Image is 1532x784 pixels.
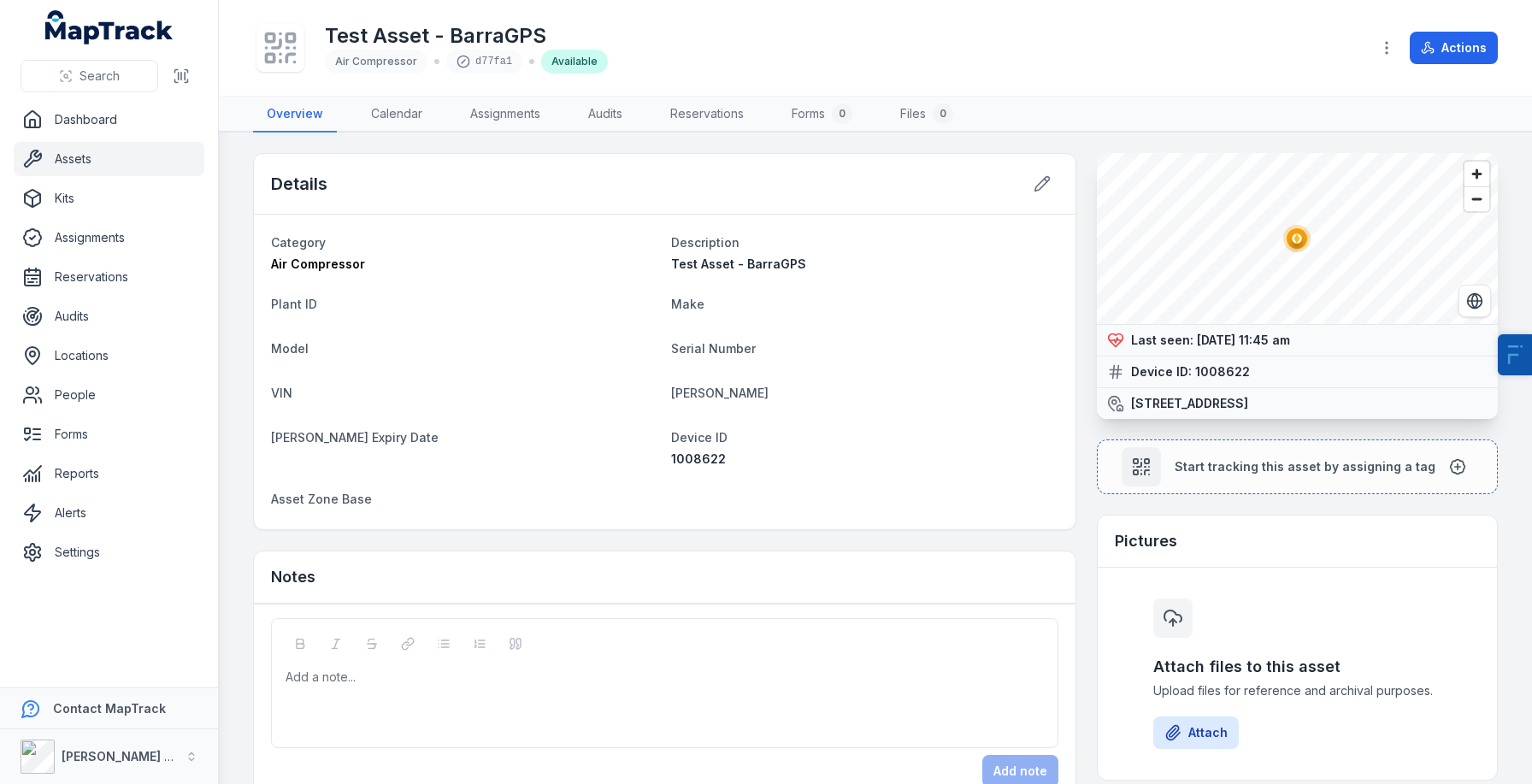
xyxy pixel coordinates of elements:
button: Actions [1410,32,1498,64]
span: Plant ID [271,297,317,311]
span: Model [271,341,309,356]
a: Files0 [887,97,967,133]
span: Air Compressor [271,256,365,271]
span: Test Asset - BarraGPS [671,256,806,271]
span: Description [671,235,739,250]
button: Switch to Satellite View [1458,285,1491,317]
span: Category [271,235,326,250]
span: Asset Zone Base [271,492,372,506]
a: Reservations [657,97,757,133]
span: Start tracking this asset by assigning a tag [1175,458,1435,475]
a: Assets [14,142,204,176]
a: Assignments [457,97,554,133]
span: 1008622 [671,451,726,466]
a: Audits [574,97,636,133]
h3: Notes [271,565,315,589]
a: Overview [253,97,337,133]
span: [PERSON_NAME] Expiry Date [271,430,439,445]
a: Reports [14,457,204,491]
div: d77fa1 [446,50,522,74]
strong: 1008622 [1195,363,1250,380]
a: Reservations [14,260,204,294]
a: MapTrack [45,10,174,44]
span: [DATE] 11:45 am [1197,333,1290,347]
h3: Pictures [1115,529,1177,553]
a: Forms [14,417,204,451]
strong: Last seen: [1131,332,1193,349]
h2: Details [271,172,327,196]
h1: Test Asset - BarraGPS [325,22,608,50]
span: VIN [271,386,292,400]
strong: Device ID: [1131,363,1192,380]
span: Air Compressor [335,55,417,68]
span: Serial Number [671,341,756,356]
button: Search [21,60,158,92]
canvas: Map [1097,153,1498,324]
span: Device ID [671,430,728,445]
button: Zoom out [1464,186,1489,211]
a: Kits [14,181,204,215]
strong: [PERSON_NAME] Group [62,749,202,763]
span: [PERSON_NAME] [671,386,769,400]
button: Start tracking this asset by assigning a tag [1097,439,1498,494]
strong: Contact MapTrack [53,701,166,716]
a: Audits [14,299,204,333]
h3: Attach files to this asset [1153,655,1441,679]
button: Attach [1153,716,1239,749]
a: Calendar [357,97,436,133]
span: Search [80,68,120,85]
div: 0 [933,103,953,124]
a: Forms0 [778,97,866,133]
button: Zoom in [1464,162,1489,186]
time: 09/09/2025, 11:45:32 am [1197,333,1290,347]
a: People [14,378,204,412]
a: Locations [14,339,204,373]
strong: [STREET_ADDRESS] [1131,395,1248,412]
a: Settings [14,535,204,569]
span: Upload files for reference and archival purposes. [1153,682,1441,699]
span: Make [671,297,704,311]
a: Dashboard [14,103,204,137]
a: Alerts [14,496,204,530]
a: Assignments [14,221,204,255]
div: Available [541,50,608,74]
div: 0 [832,103,852,124]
